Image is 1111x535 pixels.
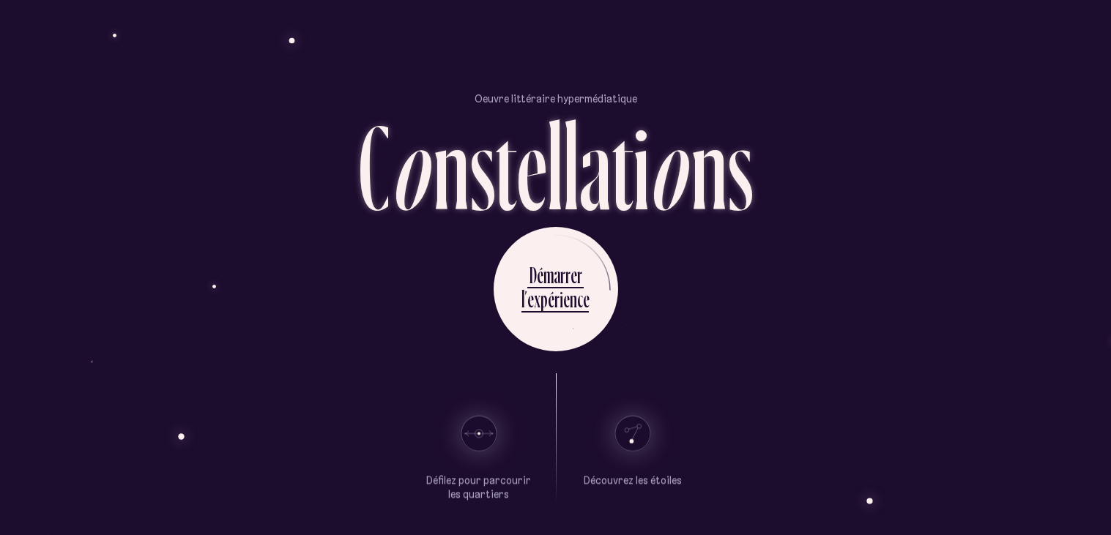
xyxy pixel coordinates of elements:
div: é [548,285,554,313]
div: m [543,261,554,289]
div: e [571,261,577,289]
div: a [554,261,560,289]
div: r [554,285,560,313]
div: c [577,285,583,313]
div: é [537,261,543,289]
div: ’ [524,285,527,313]
div: t [495,106,517,227]
div: i [560,285,563,313]
div: l [547,106,563,227]
div: s [727,106,753,227]
p: Oeuvre littéraire hypermédiatique [475,91,637,106]
div: a [579,106,612,227]
div: e [563,285,570,313]
div: e [583,285,590,313]
div: D [530,261,537,289]
div: e [517,106,547,227]
div: l [563,106,579,227]
div: n [434,106,469,227]
div: n [570,285,577,313]
div: l [521,285,524,313]
button: Démarrerl’expérience [494,227,618,351]
p: Découvrez les étoiles [584,474,682,488]
div: o [647,106,691,227]
div: i [633,106,650,227]
div: r [577,261,582,289]
div: s [469,106,495,227]
div: o [390,106,434,227]
p: Défilez pour parcourir les quartiers [424,474,534,502]
div: r [565,261,571,289]
div: C [358,106,390,227]
div: n [691,106,727,227]
div: p [540,285,548,313]
div: x [534,285,540,313]
div: t [612,106,633,227]
div: e [527,285,534,313]
div: r [560,261,565,289]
